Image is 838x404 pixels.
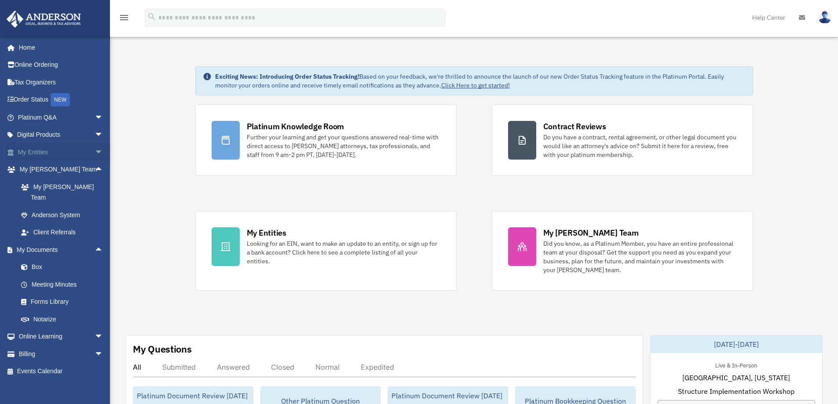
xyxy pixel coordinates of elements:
[247,227,286,238] div: My Entities
[6,73,117,91] a: Tax Organizers
[12,258,117,276] a: Box
[682,372,790,383] span: [GEOGRAPHIC_DATA], [US_STATE]
[6,56,117,74] a: Online Ordering
[51,93,70,106] div: NEW
[119,15,129,23] a: menu
[95,109,112,127] span: arrow_drop_down
[147,12,157,22] i: search
[247,133,440,159] div: Further your learning and get your questions answered real-time with direct access to [PERSON_NAM...
[6,126,117,144] a: Digital Productsarrow_drop_down
[6,345,117,363] a: Billingarrow_drop_down
[818,11,831,24] img: User Pic
[215,73,359,80] strong: Exciting News: Introducing Order Status Tracking!
[6,328,117,346] a: Online Learningarrow_drop_down
[12,224,117,241] a: Client Referrals
[492,211,753,291] a: My [PERSON_NAME] Team Did you know, as a Platinum Member, you have an entire professional team at...
[651,335,822,353] div: [DATE]-[DATE]
[95,143,112,161] span: arrow_drop_down
[4,11,84,28] img: Anderson Advisors Platinum Portal
[492,105,753,176] a: Contract Reviews Do you have a contract, rental agreement, or other legal document you would like...
[708,360,764,369] div: Live & In-Person
[247,239,440,266] div: Looking for an EIN, want to make an update to an entity, or sign up for a bank account? Click her...
[195,211,457,291] a: My Entities Looking for an EIN, want to make an update to an entity, or sign up for a bank accoun...
[543,227,639,238] div: My [PERSON_NAME] Team
[12,206,117,224] a: Anderson System
[133,342,192,356] div: My Questions
[133,363,141,371] div: All
[95,328,112,346] span: arrow_drop_down
[217,363,250,371] div: Answered
[271,363,294,371] div: Closed
[162,363,196,371] div: Submitted
[361,363,394,371] div: Expedited
[6,91,117,109] a: Order StatusNEW
[6,109,117,126] a: Platinum Q&Aarrow_drop_down
[95,126,112,144] span: arrow_drop_down
[6,143,117,161] a: My Entitiesarrow_drop_down
[315,363,340,371] div: Normal
[119,12,129,23] i: menu
[543,239,737,274] div: Did you know, as a Platinum Member, you have an entire professional team at your disposal? Get th...
[6,39,112,56] a: Home
[678,386,794,397] span: Structure Implementation Workshop
[6,241,117,258] a: My Documentsarrow_drop_up
[6,363,117,380] a: Events Calendar
[12,310,117,328] a: Notarize
[6,161,117,178] a: My [PERSON_NAME] Teamarrow_drop_up
[95,345,112,363] span: arrow_drop_down
[95,241,112,259] span: arrow_drop_up
[441,81,510,89] a: Click Here to get started!
[12,293,117,311] a: Forms Library
[195,105,457,176] a: Platinum Knowledge Room Further your learning and get your questions answered real-time with dire...
[247,121,344,132] div: Platinum Knowledge Room
[95,161,112,179] span: arrow_drop_up
[543,133,737,159] div: Do you have a contract, rental agreement, or other legal document you would like an attorney's ad...
[543,121,606,132] div: Contract Reviews
[12,276,117,293] a: Meeting Minutes
[215,72,746,90] div: Based on your feedback, we're thrilled to announce the launch of our new Order Status Tracking fe...
[12,178,117,206] a: My [PERSON_NAME] Team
